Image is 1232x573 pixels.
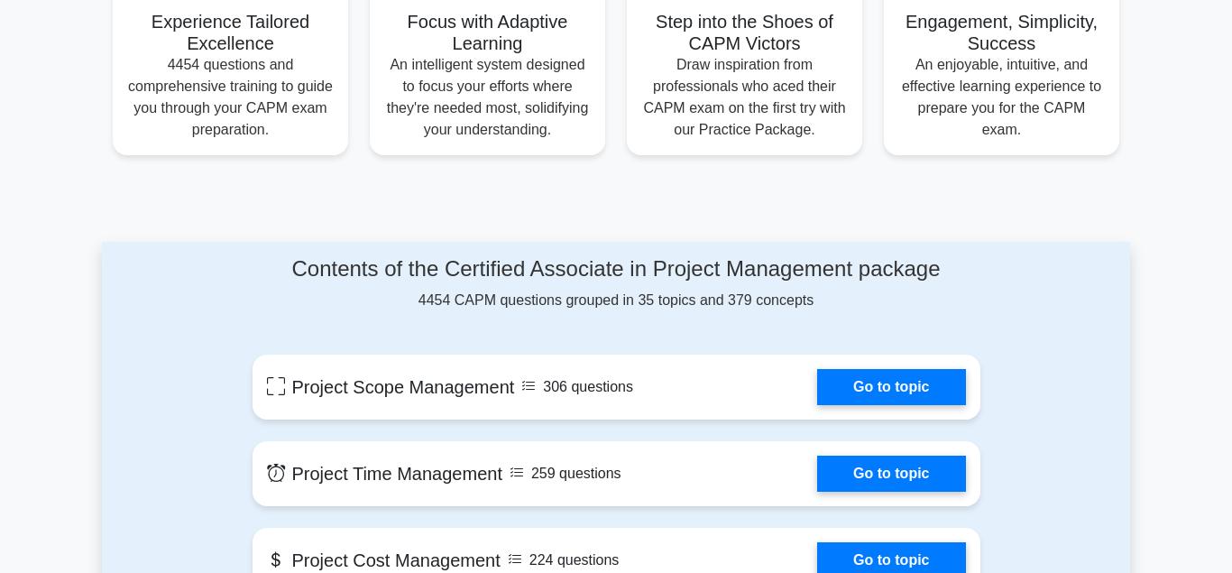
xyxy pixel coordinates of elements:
h5: Engagement, Simplicity, Success [898,11,1105,54]
p: An intelligent system designed to focus your efforts where they're needed most, solidifying your ... [384,54,591,141]
div: 4454 CAPM questions grouped in 35 topics and 379 concepts [253,256,980,311]
h5: Focus with Adaptive Learning [384,11,591,54]
a: Go to topic [817,456,965,492]
h5: Experience Tailored Excellence [127,11,334,54]
p: An enjoyable, intuitive, and effective learning experience to prepare you for the CAPM exam. [898,54,1105,141]
p: Draw inspiration from professionals who aced their CAPM exam on the first try with our Practice P... [641,54,848,141]
h4: Contents of the Certified Associate in Project Management package [253,256,980,282]
a: Go to topic [817,369,965,405]
p: 4454 questions and comprehensive training to guide you through your CAPM exam preparation. [127,54,334,141]
h5: Step into the Shoes of CAPM Victors [641,11,848,54]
